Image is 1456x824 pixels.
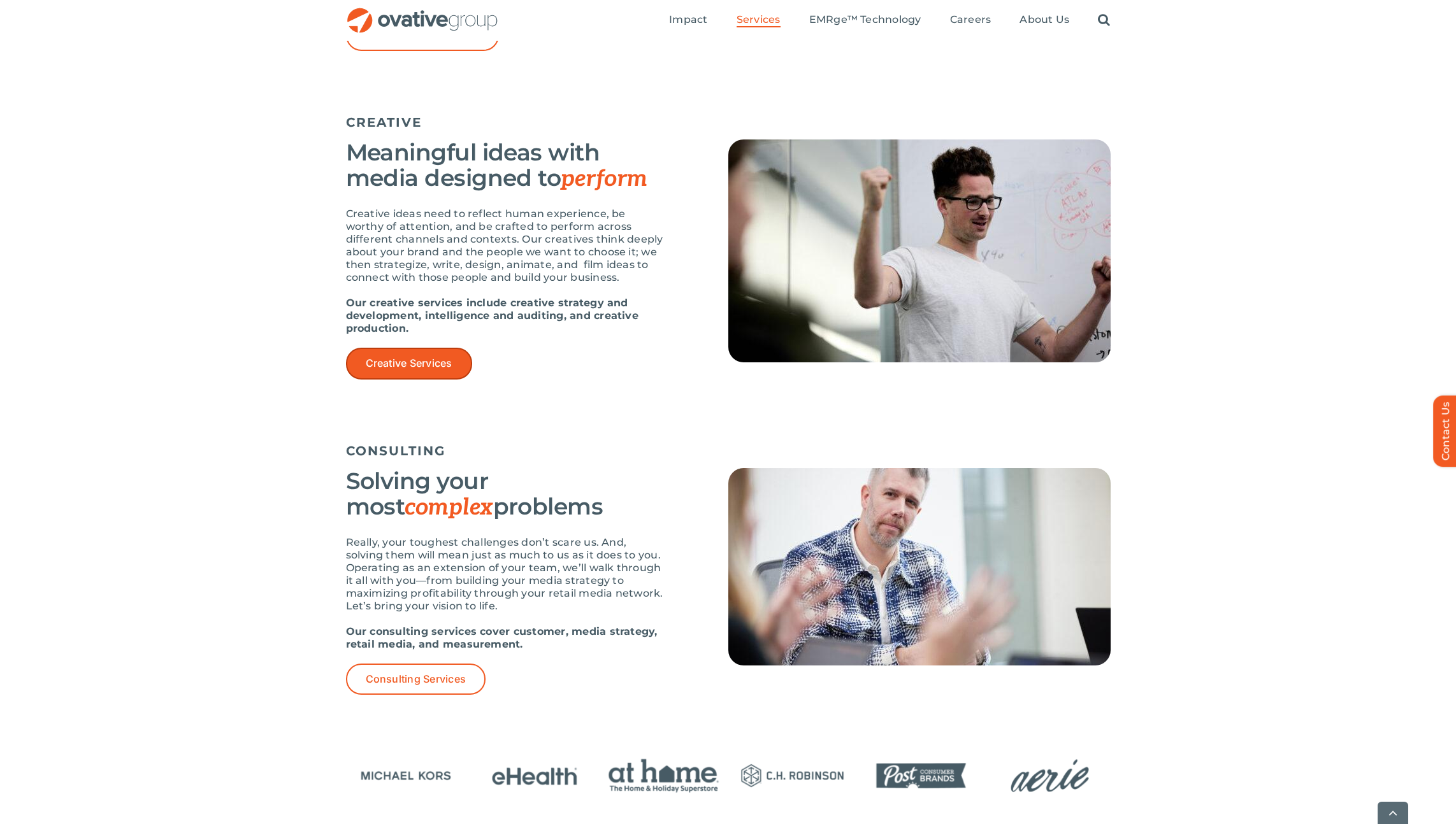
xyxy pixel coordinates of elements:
span: About Us [1020,13,1069,26]
h5: CREATIVE [346,115,1111,130]
a: Careers [950,13,991,27]
span: complex [405,494,493,522]
span: EMRge™ Technology [809,13,921,26]
a: Consulting Services [346,664,486,695]
strong: Our consulting services cover customer, media strategy, retail media, and measurement. [346,625,658,650]
div: 15 / 24 [603,751,724,803]
h5: CONSULTING [346,443,1111,458]
p: Really, your toughest challenges don’t scare us. And, solving them will mean just as much to us a... [346,536,665,613]
img: Services – Creative [728,139,1111,362]
img: Services – Consulting [728,468,1111,665]
div: 13 / 24 [345,751,466,803]
span: Impact [669,13,707,26]
a: Search [1098,13,1110,27]
a: EMRge™ Technology [809,13,921,27]
div: 14 / 24 [475,751,595,803]
span: Services [737,13,781,26]
span: Creative Services [366,357,452,369]
p: Creative ideas need to reflect human experience, be worthy of attention, and be crafted to perfor... [346,208,665,284]
div: 18 / 24 [990,751,1110,803]
h3: Solving your most problems [346,468,665,520]
div: 16 / 24 [732,751,853,803]
a: Impact [669,13,707,27]
a: Services [737,13,781,27]
strong: Our creative services include creative strategy and development, intelligence and auditing, and c... [346,297,638,334]
a: Creative Services [346,348,472,379]
span: Consulting Services [366,673,466,685]
span: Careers [950,13,991,26]
a: About Us [1020,13,1069,27]
div: 17 / 24 [861,751,981,803]
a: OG_Full_horizontal_RGB [346,6,499,18]
h3: Meaningful ideas with media designed to [346,139,665,192]
span: perform [561,165,647,193]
